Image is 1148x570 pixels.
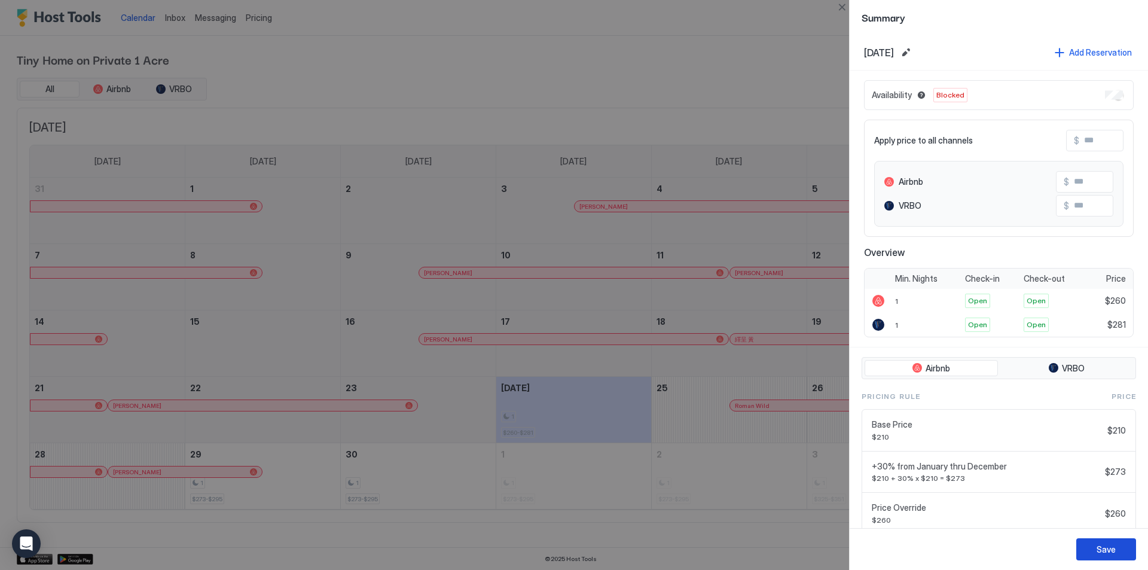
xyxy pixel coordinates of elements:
[872,419,1103,430] span: Base Price
[895,321,898,330] span: 1
[936,90,964,100] span: Blocked
[899,176,923,187] span: Airbnb
[1064,176,1069,187] span: $
[872,90,912,100] span: Availability
[862,10,1136,25] span: Summary
[1105,467,1126,477] span: $273
[1107,319,1126,330] span: $281
[872,461,1100,472] span: +30% from January thru December
[1069,46,1132,59] div: Add Reservation
[872,516,1100,525] span: $260
[864,246,1134,258] span: Overview
[1074,135,1079,146] span: $
[1076,538,1136,560] button: Save
[864,47,894,59] span: [DATE]
[1112,391,1136,402] span: Price
[968,319,987,330] span: Open
[1105,295,1126,306] span: $260
[1027,295,1046,306] span: Open
[12,529,41,558] div: Open Intercom Messenger
[862,357,1136,380] div: tab-group
[968,295,987,306] span: Open
[1024,273,1065,284] span: Check-out
[874,135,973,146] span: Apply price to all channels
[965,273,1000,284] span: Check-in
[872,502,1100,513] span: Price Override
[862,391,920,402] span: Pricing Rule
[1053,44,1134,60] button: Add Reservation
[872,432,1103,441] span: $210
[914,88,929,102] button: Blocked dates override all pricing rules and remain unavailable until manually unblocked
[1097,543,1116,556] div: Save
[1064,200,1069,211] span: $
[872,474,1100,483] span: $210 + 30% x $210 = $273
[1107,425,1126,436] span: $210
[1000,360,1134,377] button: VRBO
[899,200,921,211] span: VRBO
[895,297,898,306] span: 1
[895,273,938,284] span: Min. Nights
[1106,273,1126,284] span: Price
[865,360,998,377] button: Airbnb
[1105,508,1126,519] span: $260
[1027,319,1046,330] span: Open
[926,363,950,374] span: Airbnb
[1062,363,1085,374] span: VRBO
[899,45,913,60] button: Edit date range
